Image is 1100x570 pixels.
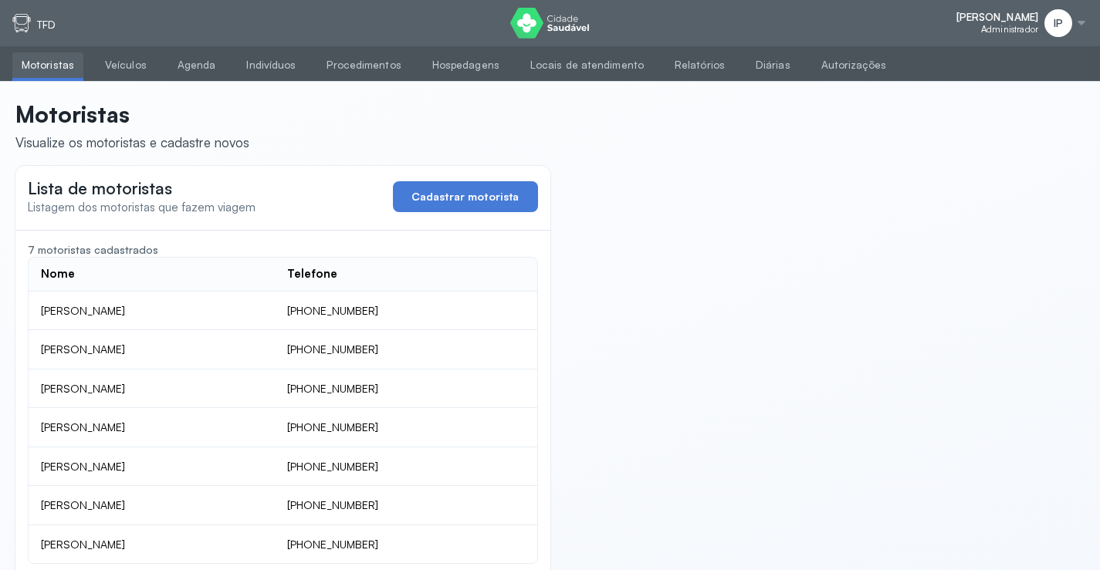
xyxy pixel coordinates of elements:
p: TFD [37,19,56,32]
td: [PHONE_NUMBER] [275,330,536,369]
td: [PHONE_NUMBER] [275,292,536,331]
div: Nome [41,267,75,282]
button: Cadastrar motorista [393,181,538,212]
td: [PHONE_NUMBER] [275,447,536,487]
a: Procedimentos [317,52,410,78]
td: [PERSON_NAME] [29,447,275,487]
td: [PERSON_NAME] [29,292,275,331]
span: Lista de motoristas [28,178,172,198]
span: Administrador [981,24,1038,35]
a: Diárias [746,52,800,78]
img: tfd.svg [12,14,31,32]
a: Veículos [96,52,156,78]
td: [PERSON_NAME] [29,330,275,369]
td: [PERSON_NAME] [29,369,275,409]
a: Relatórios [665,52,734,78]
div: Visualize os motoristas e cadastre novos [15,134,249,150]
td: [PHONE_NUMBER] [275,408,536,447]
p: Motoristas [15,100,249,128]
a: Agenda [168,52,225,78]
img: logo do Cidade Saudável [510,8,590,39]
a: Locais de atendimento [521,52,653,78]
td: [PHONE_NUMBER] [275,369,536,409]
div: Telefone [287,267,337,282]
a: Hospedagens [423,52,509,78]
td: [PERSON_NAME] [29,408,275,447]
td: [PHONE_NUMBER] [275,486,536,525]
span: Listagem dos motoristas que fazem viagem [28,200,256,214]
a: Autorizações [812,52,895,78]
td: [PERSON_NAME] [29,486,275,525]
a: Motoristas [12,52,83,78]
td: [PHONE_NUMBER] [275,525,536,564]
span: [PERSON_NAME] [956,11,1038,24]
a: Indivíduos [237,52,305,78]
td: [PERSON_NAME] [29,525,275,564]
div: 7 motoristas cadastrados [28,243,538,257]
span: IP [1054,17,1063,30]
